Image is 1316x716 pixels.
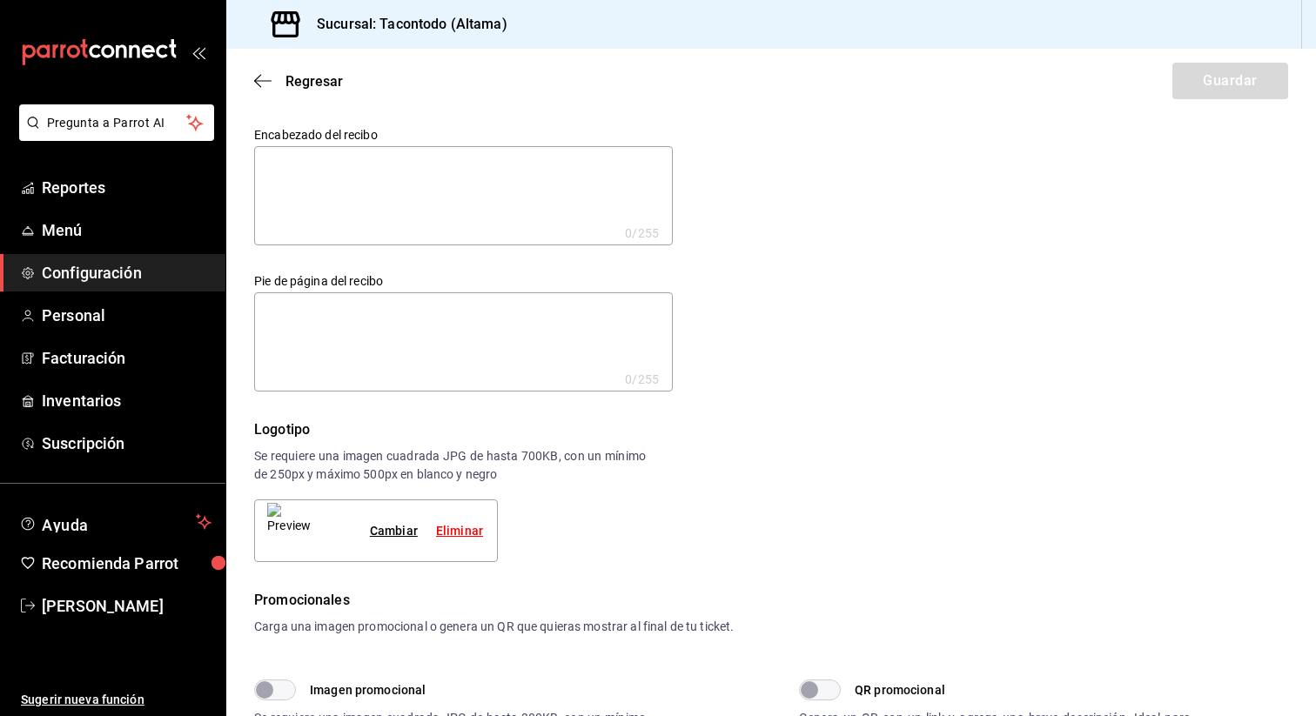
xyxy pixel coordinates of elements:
[42,261,211,284] span: Configuración
[42,512,189,532] span: Ayuda
[254,447,646,484] div: Se requiere una imagen cuadrada JPG de hasta 700KB, con un mínimo de 250px y máximo 500px en blan...
[19,104,214,141] button: Pregunta a Parrot AI
[267,503,311,559] img: Preview
[42,552,211,575] span: Recomienda Parrot
[42,594,211,618] span: [PERSON_NAME]
[12,126,214,144] a: Pregunta a Parrot AI
[254,129,673,141] label: Encabezado del recibo
[254,275,673,287] label: Pie de página del recibo
[42,218,211,242] span: Menú
[254,590,1288,611] div: Promocionales
[254,73,343,90] button: Regresar
[254,618,1288,636] div: Carga una imagen promocional o genera un QR que quieras mostrar al final de tu ticket.
[42,432,211,455] span: Suscripción
[191,45,205,59] button: open_drawer_menu
[855,681,945,699] span: QR promocional
[625,371,659,388] div: 0 /255
[47,114,187,132] span: Pregunta a Parrot AI
[436,522,483,540] div: Eliminar
[42,389,211,412] span: Inventarios
[285,73,343,90] span: Regresar
[254,419,646,440] div: Logotipo
[310,681,426,699] span: Imagen promocional
[21,691,211,709] span: Sugerir nueva función
[370,522,418,540] div: Cambiar
[42,176,211,199] span: Reportes
[303,14,507,35] h3: Sucursal: Tacontodo (Altama)
[625,224,659,242] div: 0 /255
[42,304,211,327] span: Personal
[42,346,211,370] span: Facturación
